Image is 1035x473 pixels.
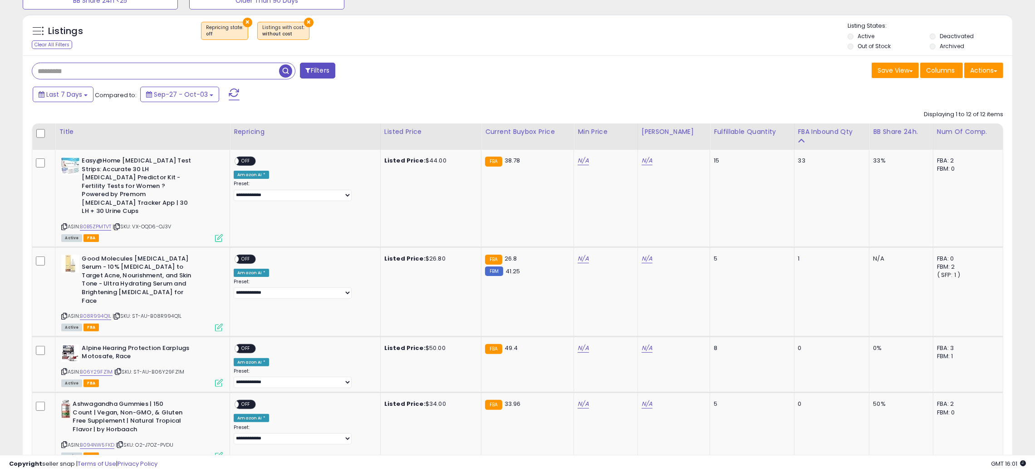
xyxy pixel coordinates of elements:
div: FBA inbound Qty [798,127,866,137]
span: OFF [239,345,254,352]
h5: Listings [48,25,83,38]
a: B06Y29FZ1M [80,368,113,376]
div: Num of Comp. [937,127,999,137]
div: Min Price [578,127,633,137]
div: Preset: [234,424,373,444]
span: Sep-27 - Oct-03 [154,90,208,99]
span: Columns [926,66,955,75]
span: 49.4 [505,344,518,352]
button: × [243,18,252,27]
span: FBA [83,234,99,242]
span: FBA [83,379,99,387]
span: | SKU: O2-J7OZ-PVDU [116,441,173,448]
div: Preset: [234,368,373,388]
small: FBA [485,344,502,354]
div: 0 [798,344,863,352]
div: ASIN: [61,255,223,330]
div: Amazon AI * [234,269,269,277]
div: BB Share 24h. [873,127,929,137]
div: Displaying 1 to 12 of 12 items [924,110,1003,119]
small: FBA [485,255,502,265]
div: Preset: [234,181,373,201]
div: N/A [873,255,926,263]
label: Archived [940,42,964,50]
b: Listed Price: [384,344,426,352]
div: 1 [798,255,863,263]
div: 5 [714,255,787,263]
button: Sep-27 - Oct-03 [140,87,219,102]
a: B08R994Q1L [80,312,111,320]
span: | SKU: ST-AU-B08R994Q1L [113,312,181,320]
span: OFF [239,255,254,263]
div: FBA: 0 [937,255,996,263]
div: Title [59,127,226,137]
a: N/A [578,399,589,409]
div: Listed Price [384,127,477,137]
div: $50.00 [384,344,474,352]
div: $44.00 [384,157,474,165]
div: 15 [714,157,787,165]
small: FBA [485,157,502,167]
div: seller snap | | [9,460,157,468]
div: Current Buybox Price [485,127,570,137]
span: All listings currently available for purchase on Amazon [61,234,82,242]
a: B094NW5FKD [80,441,114,449]
span: 2025-10-11 16:01 GMT [991,459,1026,468]
img: 418KUv8uVkL._SL40_.jpg [61,255,79,273]
a: N/A [578,254,589,263]
div: ASIN: [61,344,223,386]
div: FBM: 2 [937,263,996,271]
span: All listings currently available for purchase on Amazon [61,379,82,387]
div: [PERSON_NAME] [642,127,706,137]
span: 38.78 [505,156,520,165]
a: Terms of Use [78,459,116,468]
button: Last 7 Days [33,87,93,102]
div: $34.00 [384,400,474,408]
span: All listings currently available for purchase on Amazon [61,324,82,331]
div: Amazon AI * [234,358,269,366]
label: Active [858,32,874,40]
button: Filters [300,63,335,79]
div: 0% [873,344,926,352]
div: $26.80 [384,255,474,263]
a: N/A [642,156,652,165]
span: 33.96 [505,399,521,408]
span: FBA [83,324,99,331]
span: Compared to: [95,91,137,99]
div: FBA: 3 [937,344,996,352]
b: Listed Price: [384,399,426,408]
label: Out of Stock [858,42,891,50]
b: Ashwagandha Gummies | 150 Count | Vegan, Non-GMO, & Gluten Free Supplement | Natural Tropical Fla... [73,400,183,436]
div: Repricing [234,127,377,137]
div: 0 [798,400,863,408]
div: Fulfillable Quantity [714,127,790,137]
div: off [206,31,243,37]
b: Good Molecules [MEDICAL_DATA] Serum - 10% [MEDICAL_DATA] to Target Acne, Nourishment, and Skin To... [82,255,192,307]
div: Clear All Filters [32,40,72,49]
a: Privacy Policy [118,459,157,468]
img: 41QgTUbI9yL._SL40_.jpg [61,344,79,362]
strong: Copyright [9,459,42,468]
button: × [304,18,314,27]
label: Deactivated [940,32,974,40]
span: 26.8 [505,254,517,263]
a: B0B5ZPMTVT [80,223,111,231]
span: Last 7 Days [46,90,82,99]
span: Listings with cost : [262,24,304,38]
div: without cost [262,31,304,37]
button: Columns [920,63,963,78]
div: FBM: 0 [937,165,996,173]
div: ASIN: [61,157,223,241]
small: FBM [485,266,503,276]
a: N/A [642,399,652,409]
b: Easy@Home [MEDICAL_DATA] Test Strips: Accurate 30 LH [MEDICAL_DATA] Predictor Kit - Fertility Tes... [82,157,192,218]
a: N/A [578,156,589,165]
img: 41oS+oUVfxL._SL40_.jpg [61,157,79,175]
b: Listed Price: [384,254,426,263]
span: OFF [239,401,254,409]
small: FBA [485,400,502,410]
span: 41.25 [505,267,520,276]
div: FBA: 2 [937,400,996,408]
img: 41atteOVZHL._SL40_.jpg [61,400,70,418]
b: Listed Price: [384,156,426,165]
